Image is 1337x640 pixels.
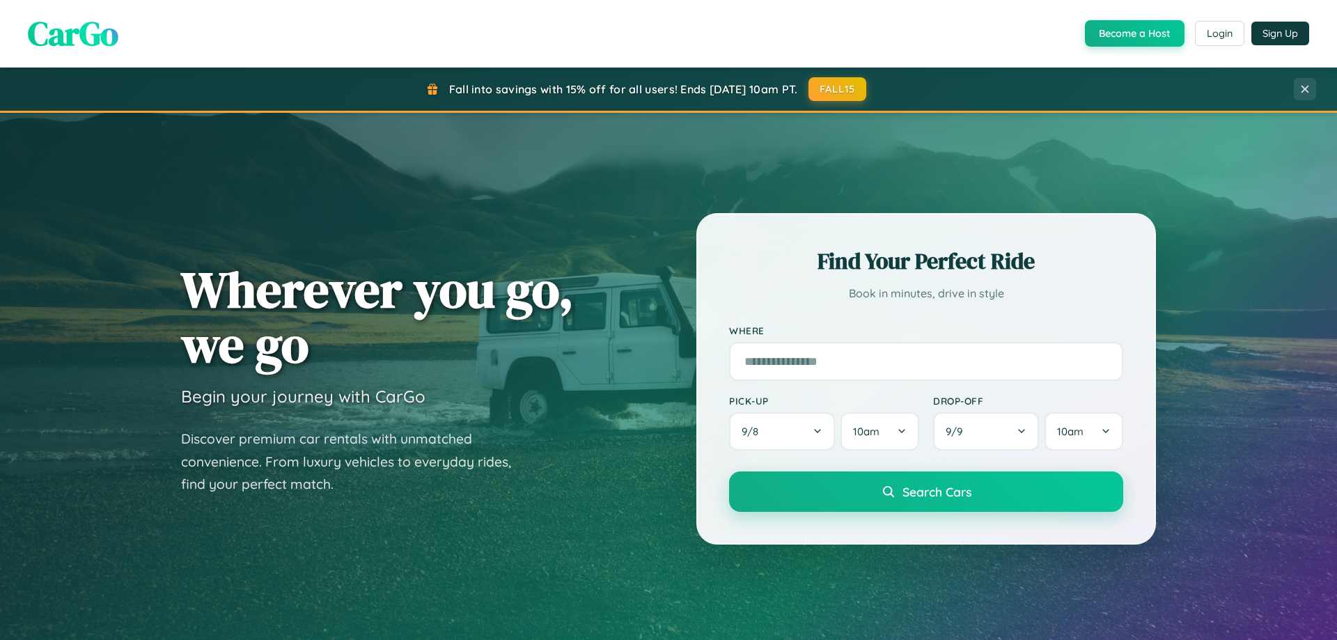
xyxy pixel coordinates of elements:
[28,10,118,56] span: CarGo
[1251,22,1309,45] button: Sign Up
[933,395,1123,407] label: Drop-off
[729,246,1123,276] h2: Find Your Perfect Ride
[840,412,919,451] button: 10am
[853,425,879,438] span: 10am
[729,325,1123,336] label: Where
[181,386,425,407] h3: Begin your journey with CarGo
[1045,412,1123,451] button: 10am
[946,425,969,438] span: 9 / 9
[742,425,765,438] span: 9 / 8
[449,82,798,96] span: Fall into savings with 15% off for all users! Ends [DATE] 10am PT.
[808,77,867,101] button: FALL15
[729,471,1123,512] button: Search Cars
[1057,425,1084,438] span: 10am
[729,283,1123,304] p: Book in minutes, drive in style
[902,484,971,499] span: Search Cars
[1195,21,1244,46] button: Login
[1085,20,1184,47] button: Become a Host
[181,262,574,372] h1: Wherever you go, we go
[933,412,1039,451] button: 9/9
[729,412,835,451] button: 9/8
[181,428,529,496] p: Discover premium car rentals with unmatched convenience. From luxury vehicles to everyday rides, ...
[729,395,919,407] label: Pick-up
